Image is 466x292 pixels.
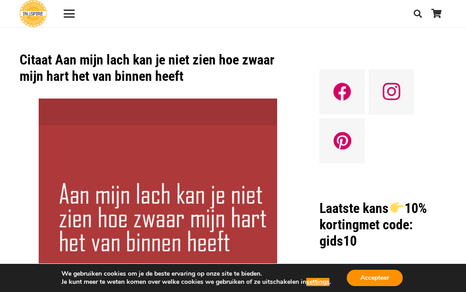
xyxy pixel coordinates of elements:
h1: met code: gids10 [319,200,446,249]
a: Menu [57,8,81,19]
a: Zoeken [409,2,427,25]
a: Pinterest [319,118,365,163]
p: Je kunt meer te weten komen over welke cookies we gebruiken of ze uitschakelen in . [61,278,331,286]
button: settings [306,278,329,286]
a: Facebook [319,69,365,114]
a: Instagram [369,69,414,114]
h1: Citaat Aan mijn lach kan je niet zien hoe zwaar mijn hart het van binnen heeft [20,52,297,84]
button: Accepteer [347,270,403,286]
strong: Laatste kans 10% korting [319,200,426,233]
img: 👉 [390,201,404,214]
p: We gebruiken cookies om je de beste ervaring op onze site te bieden. [61,270,331,278]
